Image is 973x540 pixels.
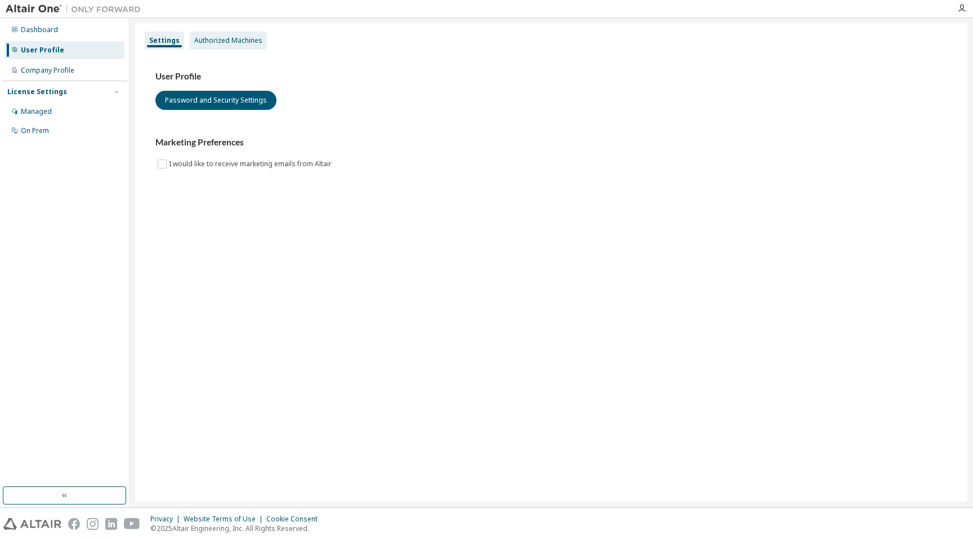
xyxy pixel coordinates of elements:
div: License Settings [7,87,67,96]
div: Settings [149,36,180,45]
div: User Profile [21,46,64,55]
img: altair_logo.svg [3,518,61,530]
img: Altair One [6,3,146,15]
img: instagram.svg [87,518,99,530]
div: Managed [21,107,52,116]
div: Authorized Machines [194,36,262,45]
div: Website Terms of Use [184,515,266,524]
div: Privacy [150,515,184,524]
h3: User Profile [155,71,947,82]
img: linkedin.svg [105,518,117,530]
h3: Marketing Preferences [155,137,947,148]
div: Dashboard [21,25,58,34]
p: © 2025 Altair Engineering, Inc. All Rights Reserved. [150,524,324,533]
img: youtube.svg [124,518,140,530]
label: I would like to receive marketing emails from Altair [169,157,334,171]
div: Cookie Consent [266,515,324,524]
button: Password and Security Settings [155,91,276,110]
div: Company Profile [21,66,74,75]
img: facebook.svg [68,518,80,530]
div: On Prem [21,126,49,135]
